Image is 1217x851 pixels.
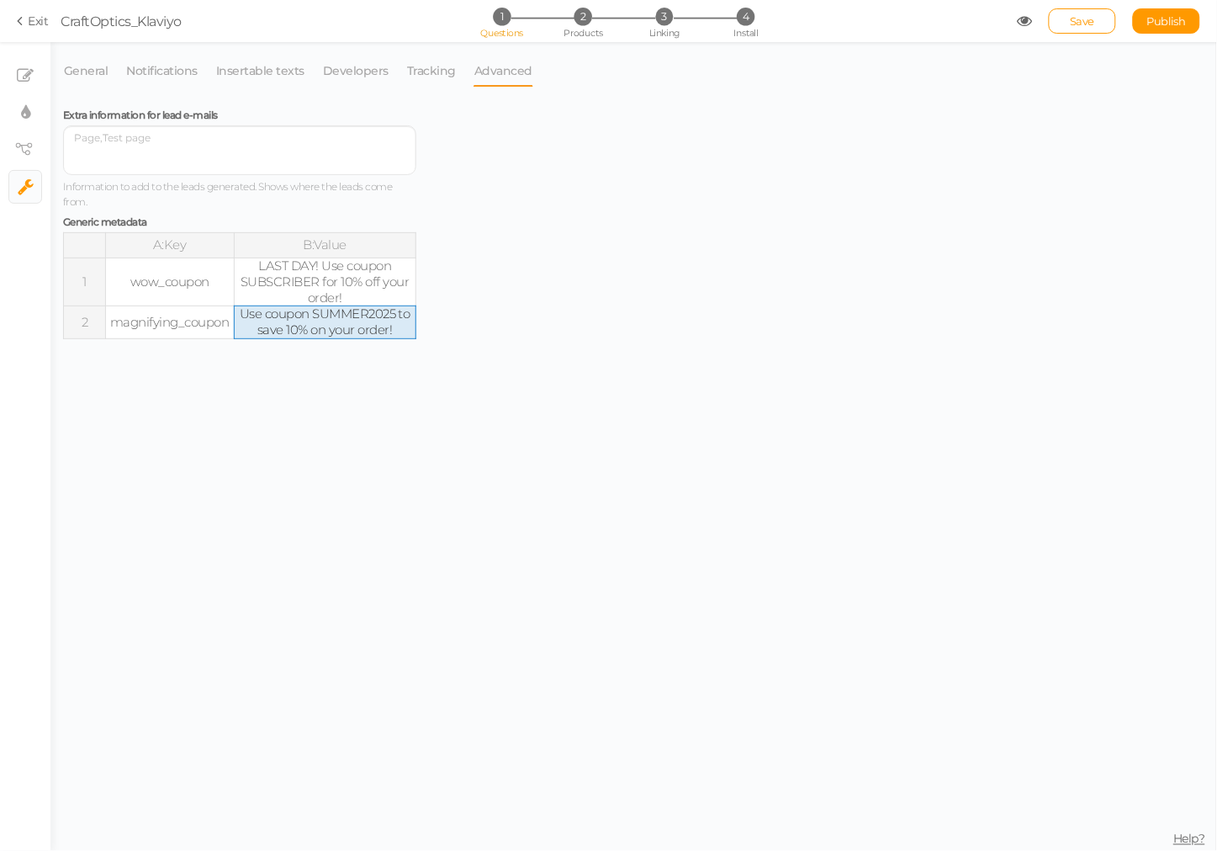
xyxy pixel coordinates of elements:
span: 4 [737,8,754,25]
span: Help? [1174,832,1206,847]
div: Save [1049,8,1116,34]
span: Linking [649,27,680,39]
a: General [63,55,109,87]
li: 3 Linking [625,8,703,25]
li: 1 Questions [463,8,541,25]
td: wow_coupon [106,258,235,306]
td: A:Key [106,233,235,258]
span: Install [733,27,758,39]
div: CraftOptics_Klaviyo [61,11,183,31]
a: Developers [322,55,389,87]
td: 2 [64,306,106,339]
span: Products [564,27,603,39]
span: Questions [480,27,523,39]
td: B:Value [234,233,416,258]
a: Tracking [406,55,457,87]
span: Save [1071,14,1095,28]
td: Use coupon SUMMER2025 to save 10% on your order! [234,306,416,339]
li: 2 Products [544,8,622,25]
td: magnifying_coupon [106,306,235,339]
span: Extra information for lead e-mails [63,109,218,121]
td: 1 [64,258,106,306]
span: 3 [655,8,673,25]
a: Notifications [126,55,199,87]
span: Generic metadata [63,215,147,228]
td: LAST DAY! Use coupon SUBSCRIBER for 10% off your order! [234,258,416,306]
span: 2 [574,8,592,25]
a: Exit [17,13,49,29]
li: 4 Install [706,8,785,25]
a: Insertable texts [215,55,305,87]
span: Publish [1147,14,1187,28]
span: 1 [493,8,511,25]
a: Advanced [474,55,533,87]
span: Information to add to the leads generated. Shows where the leads come from. [63,180,393,208]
